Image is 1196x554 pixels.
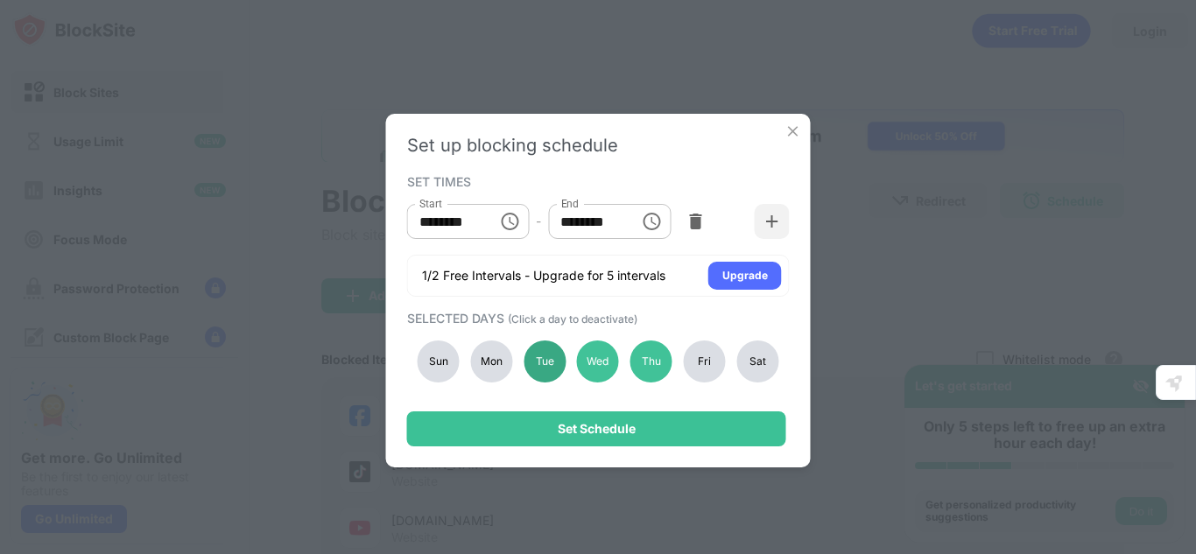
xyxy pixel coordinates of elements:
[508,312,637,326] span: (Click a day to deactivate)
[470,340,512,382] div: Mon
[634,204,669,239] button: Choose time, selected time is 9:30 PM
[407,311,785,326] div: SELECTED DAYS
[558,422,636,436] div: Set Schedule
[560,196,579,211] label: End
[524,340,566,382] div: Tue
[422,267,665,284] div: 1/2 Free Intervals - Upgrade for 5 intervals
[536,212,541,231] div: -
[722,267,768,284] div: Upgrade
[492,204,527,239] button: Choose time, selected time is 7:00 AM
[736,340,778,382] div: Sat
[407,174,785,188] div: SET TIMES
[784,123,802,140] img: x-button.svg
[419,196,442,211] label: Start
[407,135,790,156] div: Set up blocking schedule
[418,340,460,382] div: Sun
[630,340,672,382] div: Thu
[577,340,619,382] div: Wed
[684,340,726,382] div: Fri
